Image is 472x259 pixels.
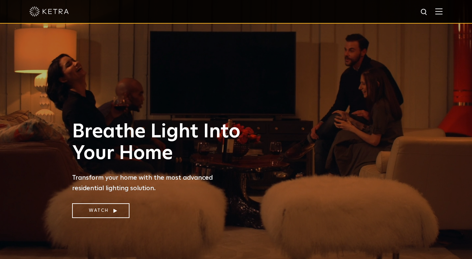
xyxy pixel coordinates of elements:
[435,8,442,14] img: Hamburger%20Nav.svg
[72,121,246,164] h1: Breathe Light Into Your Home
[420,8,428,16] img: search icon
[72,172,246,193] p: Transform your home with the most advanced residential lighting solution.
[29,7,69,16] img: ketra-logo-2019-white
[72,203,129,218] a: Watch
